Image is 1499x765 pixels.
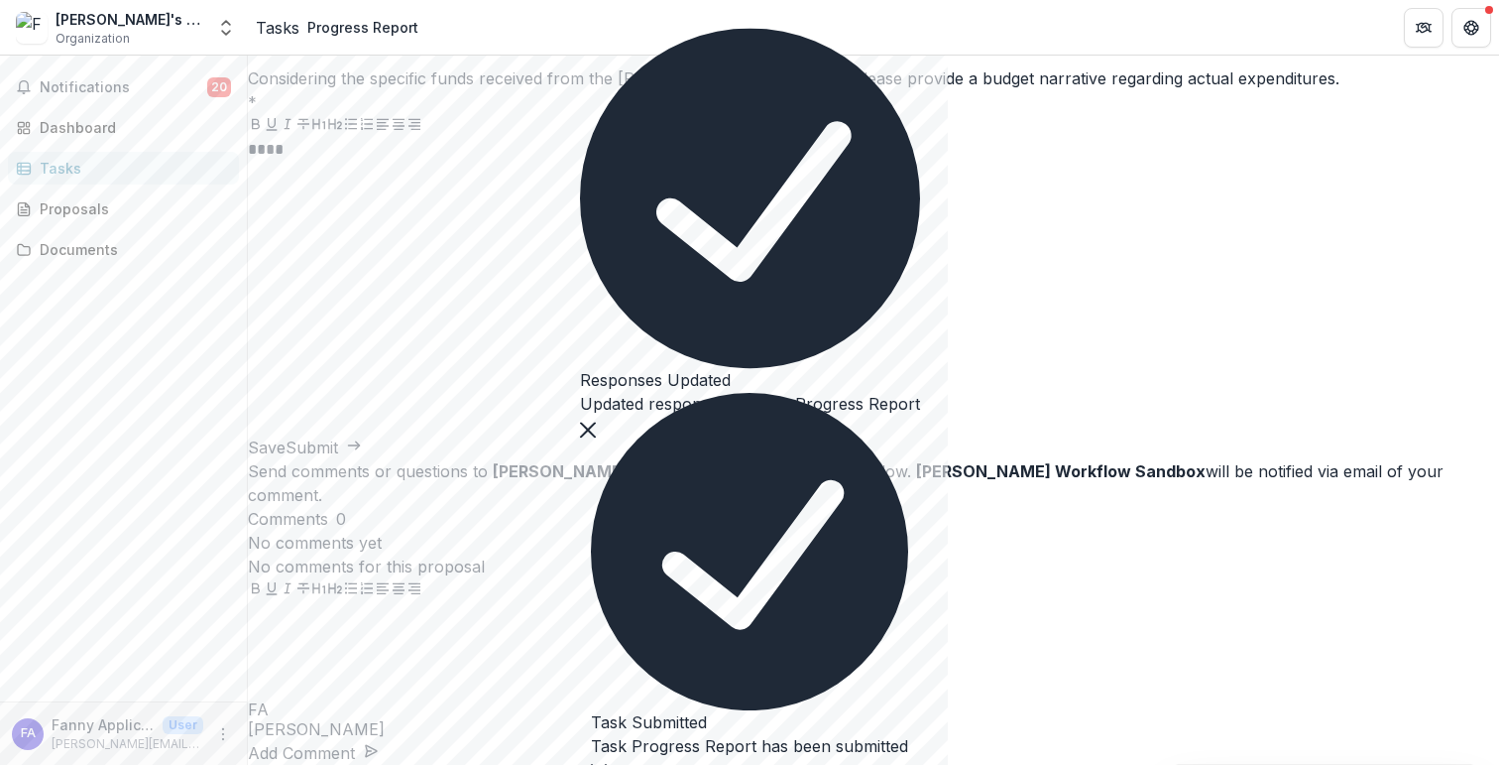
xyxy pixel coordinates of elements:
button: Add Comment [248,741,379,765]
a: Tasks [8,152,239,185]
div: Proposals [40,198,223,219]
div: Fanny Applicant [248,701,1499,717]
button: Align Center [391,578,406,602]
span: 0 [336,510,346,529]
button: Align Left [375,114,391,138]
a: Documents [8,233,239,266]
button: Partners [1404,8,1443,48]
div: Tasks [40,158,223,179]
a: Proposals [8,192,239,225]
span: Notifications [40,79,207,96]
div: Documents [40,239,223,260]
div: Fanny Applicant [21,727,36,740]
button: Heading 2 [327,578,343,602]
p: Fanny Applicant [52,714,155,735]
button: Align Right [406,578,422,602]
button: Notifications20 [8,71,239,103]
button: Strike [295,578,311,602]
nav: breadcrumb [256,13,426,42]
button: Open entity switcher [212,8,240,48]
span: Organization [56,30,130,48]
button: Save [248,436,286,459]
a: Tasks [256,16,299,40]
button: Align Center [391,114,406,138]
p: [PERSON_NAME] [248,717,1499,741]
strong: [PERSON_NAME] Workflow Sandbox [493,461,782,481]
div: Send comments or questions to in the box below. will be notified via email of your comment. [248,459,1499,507]
p: No comments yet [248,531,1499,555]
button: Italicize [280,114,295,138]
span: 20 [207,77,231,97]
div: Progress Report [307,17,418,38]
button: Bullet List [343,114,359,138]
button: Align Right [406,114,422,138]
p: [PERSON_NAME][EMAIL_ADDRESS][DOMAIN_NAME] [52,735,203,753]
button: Heading 1 [311,114,327,138]
button: Bold [248,578,264,602]
img: Fanny's Nonprofit Inc. [16,12,48,44]
p: No comments for this proposal [248,555,1499,578]
button: Bullet List [343,578,359,602]
p: User [163,716,203,734]
button: Italicize [280,578,295,602]
button: Align Left [375,578,391,602]
button: Underline [264,578,280,602]
button: Heading 2 [327,114,343,138]
h2: Comments [248,507,328,531]
button: Heading 1 [311,578,327,602]
button: Ordered List [359,114,375,138]
p: Considering the specific funds received from the [PERSON_NAME] Foundation, please provide a budge... [248,66,1499,90]
div: Dashboard [40,117,223,138]
button: Ordered List [359,578,375,602]
button: Submit [286,436,362,459]
button: Strike [295,114,311,138]
button: Underline [264,114,280,138]
strong: [PERSON_NAME] Workflow Sandbox [916,461,1206,481]
a: Dashboard [8,111,239,144]
div: [PERSON_NAME]'s Nonprofit Inc. [56,9,204,30]
button: Bold [248,114,264,138]
button: Get Help [1451,8,1491,48]
button: More [211,722,235,746]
